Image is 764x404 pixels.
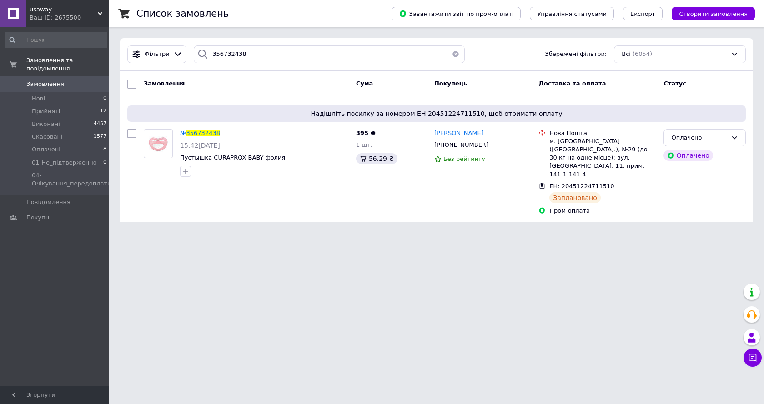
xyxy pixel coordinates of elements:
span: Збережені фільтри: [545,50,607,59]
input: Пошук [5,32,107,48]
span: Прийняті [32,107,60,115]
span: 395 ₴ [356,130,376,136]
div: Оплачено [671,133,727,143]
span: Експорт [630,10,656,17]
span: 1577 [94,133,106,141]
span: 4457 [94,120,106,128]
span: 0 [103,95,106,103]
img: Фото товару [147,130,170,158]
div: м. [GEOGRAPHIC_DATA] ([GEOGRAPHIC_DATA].), №29 (до 30 кг на одне місце): вул. [GEOGRAPHIC_DATA], ... [549,137,656,179]
a: [PERSON_NAME] [434,129,483,138]
span: 01-Не_підтверженно [32,159,97,167]
button: Створити замовлення [672,7,755,20]
span: 04-Очікування_передоплати [32,171,111,188]
span: Створити замовлення [679,10,748,17]
span: usaway [30,5,98,14]
button: Чат з покупцем [744,349,762,367]
span: Без рейтингу [443,155,485,162]
span: ЕН: 20451224711510 [549,183,614,190]
button: Очистить [447,45,465,63]
span: Оплачені [32,145,60,154]
span: Покупець [434,80,467,87]
a: Створити замовлення [663,10,755,17]
h1: Список замовлень [136,8,229,19]
span: Замовлення [26,80,64,88]
span: Покупці [26,214,51,222]
span: Cума [356,80,373,87]
span: 356732438 [186,130,220,136]
span: Замовлення та повідомлення [26,56,109,73]
a: №356732438 [180,130,220,136]
span: 0 [103,159,106,167]
span: Завантажити звіт по пром-оплаті [399,10,513,18]
button: Управління статусами [530,7,614,20]
button: Завантажити звіт по пром-оплаті [392,7,521,20]
span: Всі [622,50,631,59]
span: Управління статусами [537,10,607,17]
button: Експорт [623,7,663,20]
span: [PERSON_NAME] [434,130,483,136]
span: (6054) [633,50,652,57]
div: Оплачено [663,150,713,161]
div: Пром-оплата [549,207,656,215]
span: 1 шт. [356,141,372,148]
span: Фільтри [145,50,170,59]
span: Надішліть посилку за номером ЕН 20451224711510, щоб отримати оплату [131,109,742,118]
input: Пошук за номером замовлення, ПІБ покупця, номером телефону, Email, номером накладної [194,45,465,63]
div: Заплановано [549,192,601,203]
span: [PHONE_NUMBER] [434,141,488,148]
span: Доставка та оплата [538,80,606,87]
div: Ваш ID: 2675500 [30,14,109,22]
a: Пустышка CURAPROX BABY фолия [180,154,285,161]
div: Нова Пошта [549,129,656,137]
span: 12 [100,107,106,115]
span: Нові [32,95,45,103]
div: 56.29 ₴ [356,153,397,164]
span: Статус [663,80,686,87]
a: Фото товару [144,129,173,158]
span: Замовлення [144,80,185,87]
span: Повідомлення [26,198,70,206]
span: 8 [103,145,106,154]
span: № [180,130,186,136]
span: Скасовані [32,133,63,141]
span: 15:42[DATE] [180,142,220,149]
span: Виконані [32,120,60,128]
